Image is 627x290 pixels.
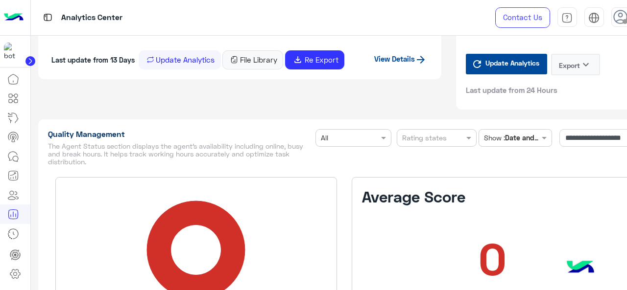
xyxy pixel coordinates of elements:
img: hulul-logo.png [563,251,598,285]
button: Update Analytics [466,54,547,74]
h5: The Agent Status section displays the agent’s availability including online, busy and break hours... [48,142,309,166]
text: 100% [189,246,204,253]
img: 317874714732967 [4,43,22,60]
i: keyboard_arrow_down [580,59,592,70]
a: tab [557,7,577,28]
h1: 0 [362,209,623,285]
span: Last update from 24 Hours [466,85,557,95]
button: File Library [222,50,283,70]
img: tab [561,12,573,23]
button: file_downloadRe Export [285,50,344,70]
a: Contact Us [495,7,550,28]
span: Update Analytics [483,56,542,69]
img: file [230,56,238,64]
button: Update Analytics [139,50,221,70]
a: View Details [369,49,432,68]
h3: Average Score [362,187,623,206]
h1: Quality Management [48,129,309,139]
button: Exportkeyboard_arrow_down [551,54,600,75]
span: file_download [293,55,303,65]
span: Last update from 13 Days [51,51,135,68]
img: repeat [146,56,154,64]
p: Analytics Center [61,11,122,24]
img: tab [588,12,600,23]
img: Logo [4,7,24,28]
img: tab [42,11,54,23]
